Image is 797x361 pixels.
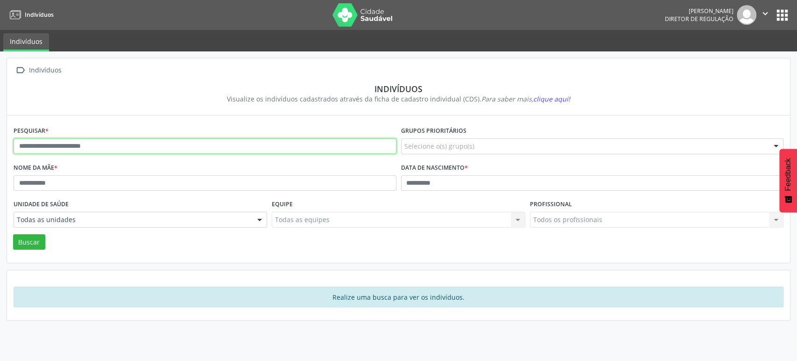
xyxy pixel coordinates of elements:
span: Todas as unidades [17,215,248,224]
span: Feedback [784,158,792,191]
label: Pesquisar [14,124,49,138]
div: [PERSON_NAME] [665,7,734,15]
i:  [760,8,770,19]
button: Buscar [13,234,45,250]
a: Indivíduos [3,33,49,51]
span: clique aqui! [533,94,570,103]
label: Unidade de saúde [14,197,69,212]
span: Indivíduos [25,11,54,19]
button: Feedback - Mostrar pesquisa [779,149,797,212]
label: Grupos prioritários [401,124,466,138]
span: Selecione o(s) grupo(s) [404,141,474,151]
div: Visualize os indivíduos cadastrados através da ficha de cadastro individual (CDS). [20,94,777,104]
a:  Indivíduos [14,64,63,77]
button:  [756,5,774,25]
div: Realize uma busca para ver os indivíduos. [14,287,783,307]
button: apps [774,7,790,23]
span: Diretor de regulação [665,15,734,23]
i:  [14,64,27,77]
img: img [737,5,756,25]
label: Profissional [530,197,572,212]
i: Para saber mais, [481,94,570,103]
label: Equipe [272,197,293,212]
div: Indivíduos [27,64,63,77]
label: Nome da mãe [14,161,57,175]
div: Indivíduos [20,84,777,94]
a: Indivíduos [7,7,54,22]
label: Data de nascimento [401,161,468,175]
